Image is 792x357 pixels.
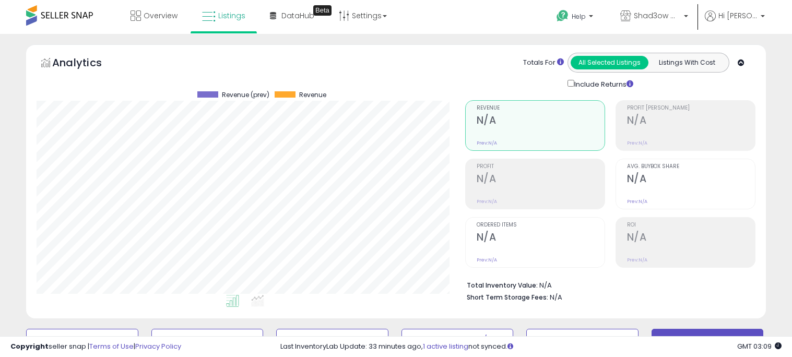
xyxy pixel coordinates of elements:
span: Listings [218,10,245,21]
h2: N/A [477,231,605,245]
button: Listings With Cost [648,56,726,69]
span: Revenue (prev) [222,91,269,99]
span: Revenue [477,105,605,111]
i: Get Help [556,9,569,22]
small: Prev: N/A [477,198,497,205]
span: Help [572,12,586,21]
span: Profit [PERSON_NAME] [627,105,755,111]
div: Totals For [523,58,564,68]
small: Prev: N/A [477,257,497,263]
button: Repricing Off [276,329,388,350]
span: Ordered Items [477,222,605,228]
h2: N/A [477,173,605,187]
span: Avg. Buybox Share [627,164,755,170]
a: Privacy Policy [135,341,181,351]
small: Prev: N/A [627,198,647,205]
small: Prev: N/A [627,140,647,146]
strong: Copyright [10,341,49,351]
span: DataHub [281,10,314,21]
h5: Analytics [52,55,122,73]
span: Shad3ow Goods & Services [634,10,681,21]
a: 1 active listing [423,341,468,351]
button: Listings without Cost [652,329,764,350]
small: Prev: N/A [627,257,647,263]
span: Overview [144,10,178,21]
h2: N/A [627,231,755,245]
div: Last InventoryLab Update: 33 minutes ago, not synced. [280,342,782,352]
span: N/A [550,292,562,302]
a: Hi [PERSON_NAME] [705,10,765,34]
span: 2025-09-7 03:09 GMT [737,341,782,351]
b: Short Term Storage Fees: [467,293,548,302]
div: seller snap | | [10,342,181,352]
a: Terms of Use [89,341,134,351]
button: All Selected Listings [571,56,648,69]
span: ROI [627,222,755,228]
button: Listings without Min/Max [401,329,514,350]
span: Profit [477,164,605,170]
a: Help [548,2,604,34]
span: Revenue [299,91,326,99]
button: Repricing On [151,329,264,350]
h2: N/A [627,114,755,128]
button: Default [26,329,138,350]
small: Prev: N/A [477,140,497,146]
div: Tooltip anchor [313,5,332,16]
div: Include Returns [560,78,646,90]
h2: N/A [477,114,605,128]
h2: N/A [627,173,755,187]
li: N/A [467,278,748,291]
b: Total Inventory Value: [467,281,538,290]
span: Hi [PERSON_NAME] [718,10,758,21]
button: Non Competitive [526,329,639,350]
